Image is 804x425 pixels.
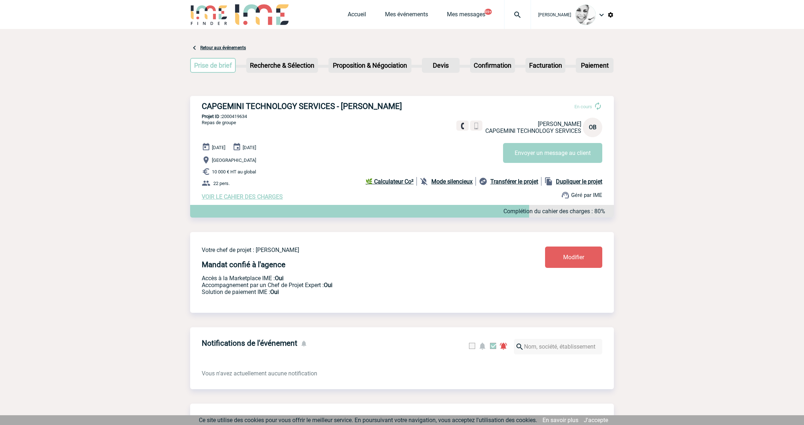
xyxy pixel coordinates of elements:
a: 🌿 Calculateur Co² [365,177,417,186]
a: Mes événements [385,11,428,21]
span: OB [589,124,596,131]
span: [GEOGRAPHIC_DATA] [212,157,256,163]
span: [DATE] [243,145,256,150]
button: Envoyer un message au client [503,143,602,163]
p: Conformité aux process achat client, Prise en charge de la facturation, Mutualisation de plusieur... [202,289,502,295]
span: [PERSON_NAME] [538,12,571,17]
a: VOIR LE CAHIER DES CHARGES [202,193,283,200]
span: Repas de groupe [202,120,236,125]
b: Oui [270,289,279,295]
a: J'accepte [584,417,608,424]
p: Recherche & Sélection [247,59,317,72]
span: [DATE] [212,145,225,150]
b: Oui [324,282,332,289]
a: En savoir plus [543,417,578,424]
span: Ce site utilise des cookies pour vous offrir le meilleur service. En poursuivant votre navigation... [199,417,537,424]
h3: CAPGEMINI TECHNOLOGY SERVICES - [PERSON_NAME] [202,102,419,111]
span: Vous n'avez actuellement aucune notification [202,370,317,377]
p: 2000419634 [190,114,614,119]
span: 22 pers. [213,181,230,186]
img: file_copy-black-24dp.png [544,177,553,186]
span: Géré par IME [571,192,602,198]
span: En cours [574,104,592,109]
p: Accès à la Marketplace IME : [202,275,502,282]
span: CAPGEMINI TECHNOLOGY SERVICES [485,127,581,134]
b: Transférer le projet [490,178,538,185]
b: 🌿 Calculateur Co² [365,178,414,185]
h4: Notifications de l'événement [202,339,297,348]
p: Votre chef de projet : [PERSON_NAME] [202,247,502,253]
b: Mode silencieux [431,178,473,185]
span: Modifier [563,254,584,261]
img: fixe.png [459,123,466,129]
a: Accueil [348,11,366,21]
p: Paiement [577,59,613,72]
span: 10 000 € HT au global [212,169,256,174]
b: Oui [275,275,284,282]
a: Mes messages [447,11,485,21]
img: support.png [561,191,570,199]
img: IME-Finder [190,4,228,25]
span: [PERSON_NAME] [538,121,581,127]
p: Prestation payante [202,282,502,289]
img: portable.png [473,123,480,129]
p: Proposition & Négociation [329,59,411,72]
p: Facturation [526,59,565,72]
h4: Mandat confié à l'agence [202,260,285,269]
p: Confirmation [471,59,514,72]
img: 103013-0.jpeg [575,5,596,25]
b: Dupliquer le projet [556,178,602,185]
p: Prise de brief [191,59,235,72]
p: Devis [423,59,459,72]
button: 99+ [485,9,492,15]
b: Projet ID : [202,114,222,119]
a: Retour aux événements [200,45,246,50]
